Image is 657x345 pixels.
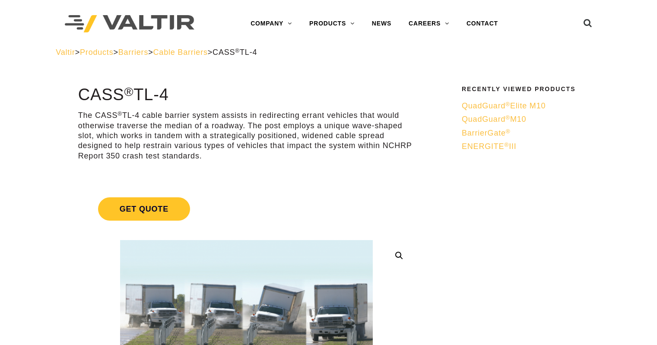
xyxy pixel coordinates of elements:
[213,48,257,57] span: CASS TL-4
[462,86,596,92] h2: Recently Viewed Products
[242,15,301,32] a: COMPANY
[80,48,113,57] a: Products
[235,47,240,54] sup: ®
[458,15,507,32] a: CONTACT
[118,48,148,57] a: Barriers
[505,101,510,108] sup: ®
[462,115,526,123] span: QuadGuard M10
[117,111,122,117] sup: ®
[506,128,511,135] sup: ®
[462,142,596,152] a: ENERGITE®III
[363,15,400,32] a: NEWS
[153,48,208,57] a: Cable Barriers
[78,86,415,104] h1: CASS TL-4
[462,128,596,138] a: BarrierGate®
[505,114,510,121] sup: ®
[504,142,509,148] sup: ®
[56,47,601,57] div: > > > >
[98,197,190,221] span: Get Quote
[78,187,415,231] a: Get Quote
[78,111,415,161] p: The CASS TL-4 cable barrier system assists in redirecting errant vehicles that would otherwise tr...
[462,114,596,124] a: QuadGuard®M10
[462,101,596,111] a: QuadGuard®Elite M10
[462,142,517,151] span: ENERGITE III
[56,48,75,57] a: Valtir
[124,85,133,98] sup: ®
[462,129,511,137] span: BarrierGate
[400,15,458,32] a: CAREERS
[65,15,194,33] img: Valtir
[462,101,546,110] span: QuadGuard Elite M10
[301,15,363,32] a: PRODUCTS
